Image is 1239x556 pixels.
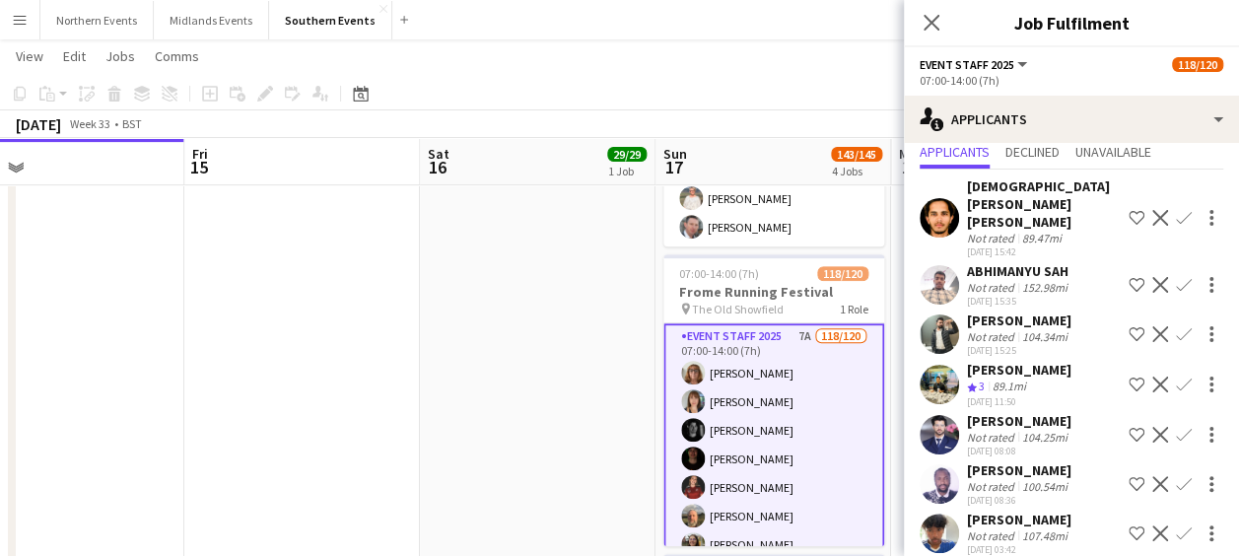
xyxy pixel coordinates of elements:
div: 104.34mi [1018,329,1071,344]
div: [DATE] 15:35 [967,295,1071,308]
div: 100.54mi [1018,479,1071,494]
div: [DATE] 15:42 [967,245,1121,258]
a: Jobs [98,43,143,69]
div: 89.47mi [1018,231,1066,245]
span: 29/29 [607,147,647,162]
div: [DATE] [16,114,61,134]
a: View [8,43,51,69]
span: The Old Showfield [692,302,784,316]
span: Declined [1005,145,1060,159]
h3: Frome Running Festival [663,283,884,301]
div: [DATE] 11:50 [967,395,1071,408]
span: 15 [189,156,208,178]
div: [DATE] 08:36 [967,494,1071,507]
span: Fri [192,145,208,163]
span: Mon [899,145,925,163]
div: [PERSON_NAME] [967,312,1071,329]
button: Northern Events [40,1,154,39]
div: [DEMOGRAPHIC_DATA][PERSON_NAME] [PERSON_NAME] [967,177,1121,231]
div: 1 Job [608,164,646,178]
span: Event Staff 2025 [920,57,1014,72]
span: Applicants [920,145,990,159]
span: 18 [896,156,925,178]
div: ABHIMANYU SAH [967,262,1071,280]
div: 104.25mi [1018,430,1071,445]
span: Edit [63,47,86,65]
div: [DATE] 15:25 [967,344,1071,357]
span: 17 [660,156,687,178]
div: 152.98mi [1018,280,1071,295]
span: 118/120 [817,266,868,281]
span: Week 33 [65,116,114,131]
div: BST [122,116,142,131]
h3: Job Fulfilment [904,10,1239,35]
div: [PERSON_NAME] [967,511,1071,528]
span: 1 Role [840,302,868,316]
div: [PERSON_NAME] [967,461,1071,479]
div: Not rated [967,329,1018,344]
span: Sun [663,145,687,163]
div: [PERSON_NAME] [967,361,1071,379]
span: Comms [155,47,199,65]
span: Sat [428,145,449,163]
div: 07:00-14:00 (7h) [920,73,1223,88]
div: [DATE] 03:42 [967,543,1071,556]
div: Not rated [967,231,1018,245]
div: 4 Jobs [832,164,881,178]
span: 16 [425,156,449,178]
div: 89.1mi [989,379,1030,395]
div: Applicants [904,96,1239,143]
div: [DATE] 08:08 [967,445,1071,457]
div: Not rated [967,280,1018,295]
app-job-card: 07:00-14:00 (7h)118/120Frome Running Festival The Old Showfield1 RoleEvent Staff 20257A118/12007:... [663,254,884,546]
button: Southern Events [269,1,392,39]
a: Edit [55,43,94,69]
span: Unavailable [1075,145,1151,159]
div: 107.48mi [1018,528,1071,543]
span: 07:00-14:00 (7h) [679,266,759,281]
button: Event Staff 2025 [920,57,1030,72]
app-card-role: Kit Marshal2/206:30-12:00 (5h30m)[PERSON_NAME][PERSON_NAME] [663,151,884,246]
span: 143/145 [831,147,882,162]
span: View [16,47,43,65]
span: 118/120 [1172,57,1223,72]
span: Jobs [105,47,135,65]
a: Comms [147,43,207,69]
div: Not rated [967,430,1018,445]
button: Midlands Events [154,1,269,39]
div: Not rated [967,479,1018,494]
span: 3 [979,379,985,393]
div: Not rated [967,528,1018,543]
div: [PERSON_NAME] [967,412,1071,430]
